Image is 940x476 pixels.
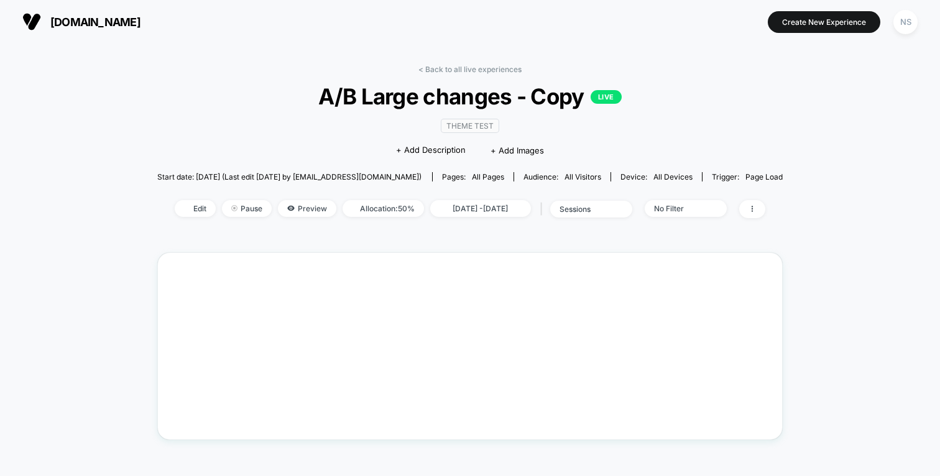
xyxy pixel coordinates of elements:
button: Create New Experience [768,11,880,33]
span: [DATE] - [DATE] [430,200,531,217]
span: Device: [611,172,702,181]
span: Page Load [745,172,783,181]
div: Trigger: [712,172,783,181]
span: Allocation: 50% [343,200,424,217]
span: Theme Test [441,119,499,133]
span: Preview [278,200,336,217]
button: NS [890,9,921,35]
a: < Back to all live experiences [418,65,522,74]
div: No Filter [654,204,704,213]
img: Visually logo [22,12,41,31]
span: Pause [222,200,272,217]
img: end [231,205,237,211]
div: Pages: [442,172,504,181]
span: + Add Description [396,144,466,157]
span: all pages [472,172,504,181]
div: sessions [560,204,609,214]
span: Start date: [DATE] (Last edit [DATE] by [EMAIL_ADDRESS][DOMAIN_NAME]) [157,172,422,181]
span: + Add Images [491,145,544,155]
span: Edit [175,200,216,217]
span: | [537,200,550,218]
button: [DOMAIN_NAME] [19,12,144,32]
span: A/B Large changes - Copy [188,83,752,109]
div: NS [893,10,918,34]
div: Audience: [523,172,601,181]
p: LIVE [591,90,622,104]
span: [DOMAIN_NAME] [50,16,141,29]
span: all devices [653,172,693,181]
span: All Visitors [564,172,601,181]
